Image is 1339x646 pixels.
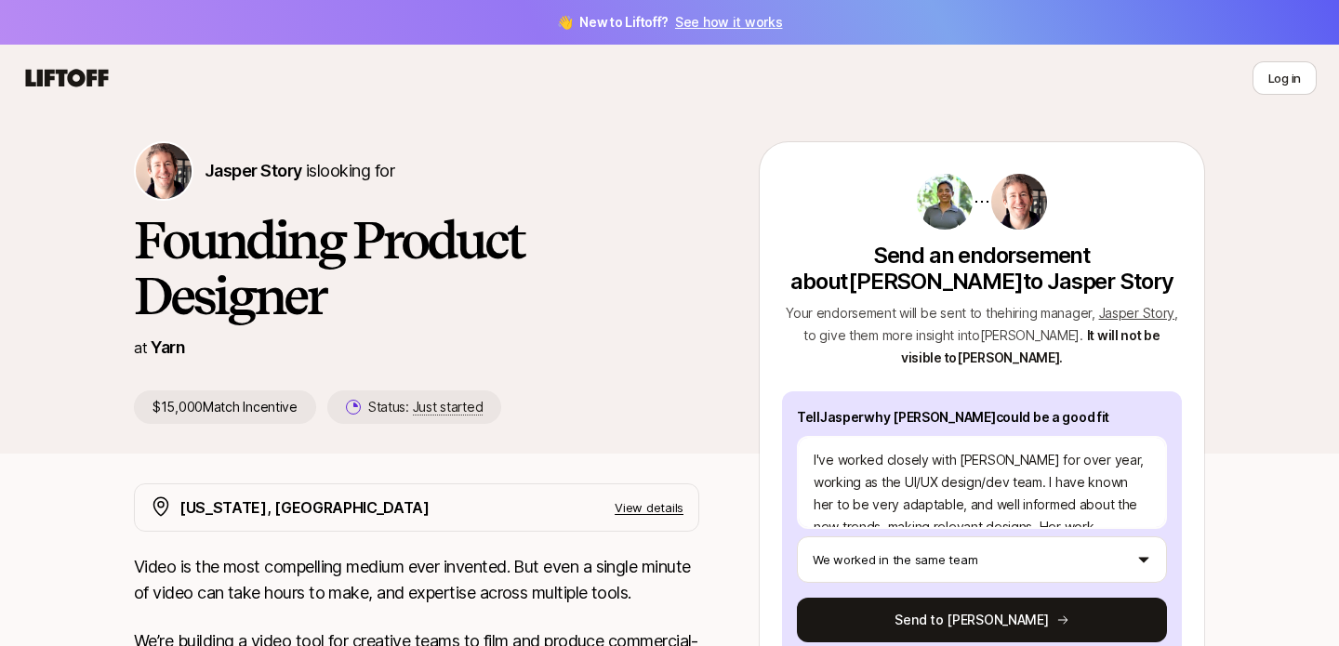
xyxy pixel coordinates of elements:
p: Send an endorsement about [PERSON_NAME] to Jasper Story [782,243,1182,295]
p: Status: [368,396,483,418]
a: Yarn [151,337,185,357]
a: See how it works [675,14,783,30]
p: $15,000 Match Incentive [134,390,316,424]
p: View details [615,498,683,517]
p: Video is the most compelling medium ever invented. But even a single minute of video can take hou... [134,554,699,606]
p: at [134,336,147,360]
h1: Founding Product Designer [134,212,699,323]
button: Send to [PERSON_NAME] [797,598,1167,642]
textarea: I've worked closely with [PERSON_NAME] for over year, working as the UI/UX design/dev team. I hav... [797,436,1167,529]
span: Just started [413,399,484,415]
span: Jasper Story [205,161,302,180]
img: Jasper Story [991,174,1047,230]
button: Log in [1253,61,1317,95]
span: 👋 New to Liftoff? [557,11,783,33]
p: [US_STATE], [GEOGRAPHIC_DATA] [179,495,430,520]
span: Your endorsement will be sent to the hiring manager , , to give them more insight into [PERSON_NA... [786,305,1178,343]
p: Tell Jasper why [PERSON_NAME] could be a good fit [797,406,1167,428]
img: Jasper Story [136,143,192,199]
img: 7e2e3d8c_7c17_4572_bf55_4594209ad881.jpg [917,174,973,230]
span: Jasper Story [1099,305,1175,321]
p: is looking for [205,158,394,184]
